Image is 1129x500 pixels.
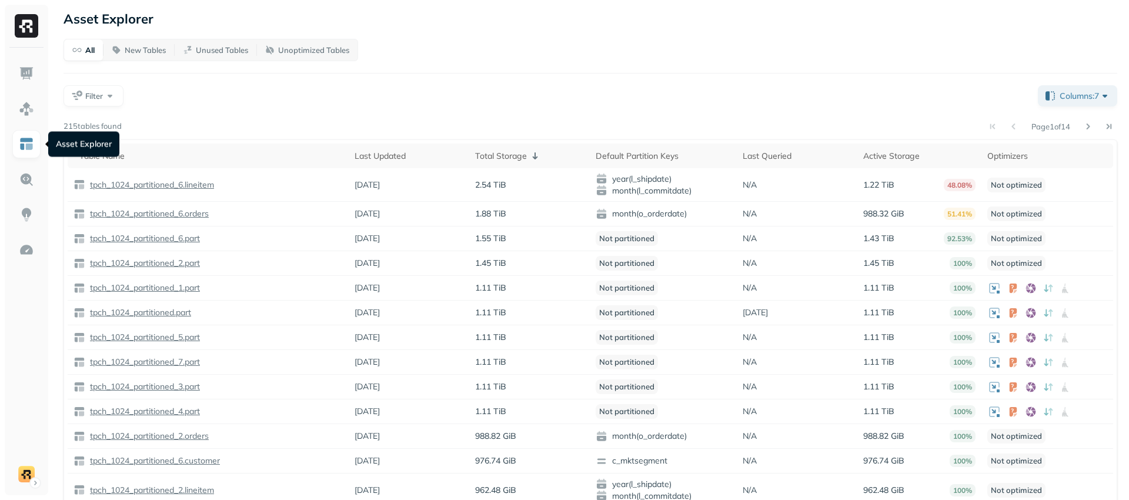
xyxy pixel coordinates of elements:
[18,466,35,482] img: demo
[596,185,731,196] span: month(l_commitdate)
[19,172,34,187] img: Query Explorer
[19,101,34,116] img: Assets
[596,379,658,394] p: Not partitioned
[85,307,191,318] a: tpch_1024_partitioned.part
[19,136,34,152] img: Asset Explorer
[475,149,584,163] div: Total Storage
[596,330,658,345] p: Not partitioned
[987,206,1046,221] p: Not optimized
[85,258,200,269] a: tpch_1024_partitioned_2.part
[74,332,85,344] img: table
[475,233,506,244] p: 1.55 TiB
[863,455,904,466] p: 976.74 GiB
[596,151,731,162] div: Default Partition Keys
[19,207,34,222] img: Insights
[355,406,380,417] p: [DATE]
[74,208,85,220] img: table
[74,381,85,393] img: table
[743,307,768,318] p: [DATE]
[88,485,214,496] p: tpch_1024_partitioned_2.lineitem
[355,332,380,343] p: [DATE]
[863,332,894,343] p: 1.11 TiB
[596,478,731,490] span: year(l_shipdate)
[88,431,209,442] p: tpch_1024_partitioned_2.orders
[355,455,380,466] p: [DATE]
[85,431,209,442] a: tpch_1024_partitioned_2.orders
[15,14,38,38] img: Ryft
[85,356,200,368] a: tpch_1024_partitioned_7.part
[85,45,95,56] p: All
[85,91,103,102] span: Filter
[88,406,200,417] p: tpch_1024_partitioned_4.part
[743,485,757,496] p: N/A
[85,233,200,244] a: tpch_1024_partitioned_6.part
[743,233,757,244] p: N/A
[85,406,200,417] a: tpch_1024_partitioned_4.part
[475,307,506,318] p: 1.11 TiB
[950,405,976,418] p: 100%
[743,151,851,162] div: Last Queried
[743,431,757,442] p: N/A
[596,231,658,246] p: Not partitioned
[88,233,200,244] p: tpch_1024_partitioned_6.part
[743,208,757,219] p: N/A
[944,208,976,220] p: 51.41%
[355,258,380,269] p: [DATE]
[48,132,119,157] div: Asset Explorer
[355,431,380,442] p: [DATE]
[1038,85,1117,106] button: Columns:7
[596,281,658,295] p: Not partitioned
[987,429,1046,444] p: Not optimized
[355,151,463,162] div: Last Updated
[743,455,757,466] p: N/A
[88,455,220,466] p: tpch_1024_partitioned_6.customer
[74,356,85,368] img: table
[74,233,85,245] img: table
[596,305,658,320] p: Not partitioned
[88,179,214,191] p: tpch_1024_partitioned_6.lineitem
[863,307,894,318] p: 1.11 TiB
[863,406,894,417] p: 1.11 TiB
[596,404,658,419] p: Not partitioned
[88,332,200,343] p: tpch_1024_partitioned_5.part
[863,179,894,191] p: 1.22 TiB
[596,355,658,369] p: Not partitioned
[64,11,153,27] p: Asset Explorer
[863,151,975,162] div: Active Storage
[475,356,506,368] p: 1.11 TiB
[743,406,757,417] p: N/A
[74,455,85,467] img: table
[950,306,976,319] p: 100%
[74,282,85,294] img: table
[88,307,191,318] p: tpch_1024_partitioned.part
[743,332,757,343] p: N/A
[987,231,1046,246] p: Not optimized
[1060,90,1111,102] span: Columns: 7
[88,356,200,368] p: tpch_1024_partitioned_7.part
[475,332,506,343] p: 1.11 TiB
[987,483,1046,498] p: Not optimized
[355,381,380,392] p: [DATE]
[355,179,380,191] p: [DATE]
[743,282,757,294] p: N/A
[743,258,757,269] p: N/A
[950,356,976,368] p: 100%
[88,381,200,392] p: tpch_1024_partitioned_3.part
[987,151,1107,162] div: Optimizers
[88,208,209,219] p: tpch_1024_partitioned_6.orders
[475,431,516,442] p: 988.82 GiB
[88,258,200,269] p: tpch_1024_partitioned_2.part
[88,282,200,294] p: tpch_1024_partitioned_1.part
[79,151,343,162] div: Table Name
[944,232,976,245] p: 92.53%
[950,257,976,269] p: 100%
[85,455,220,466] a: tpch_1024_partitioned_6.customer
[125,45,166,56] p: New Tables
[475,258,506,269] p: 1.45 TiB
[987,454,1046,468] p: Not optimized
[475,381,506,392] p: 1.11 TiB
[596,208,731,220] span: month(o_orderdate)
[85,179,214,191] a: tpch_1024_partitioned_6.lineitem
[944,179,976,191] p: 48.08%
[987,178,1046,192] p: Not optimized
